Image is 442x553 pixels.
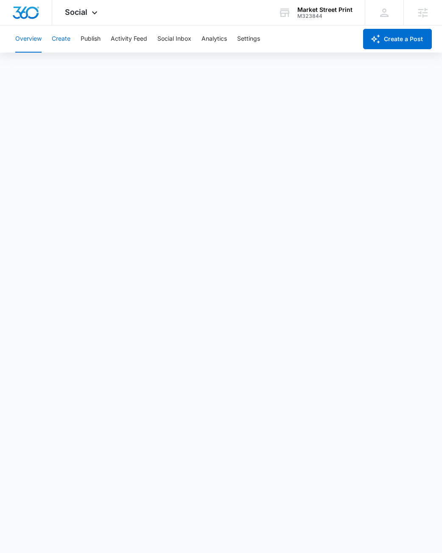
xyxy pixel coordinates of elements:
[65,8,87,17] span: Social
[81,25,101,53] button: Publish
[52,25,70,53] button: Create
[297,6,352,13] div: account name
[363,29,432,49] button: Create a Post
[201,25,227,53] button: Analytics
[237,25,260,53] button: Settings
[111,25,147,53] button: Activity Feed
[157,25,191,53] button: Social Inbox
[15,25,42,53] button: Overview
[297,13,352,19] div: account id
